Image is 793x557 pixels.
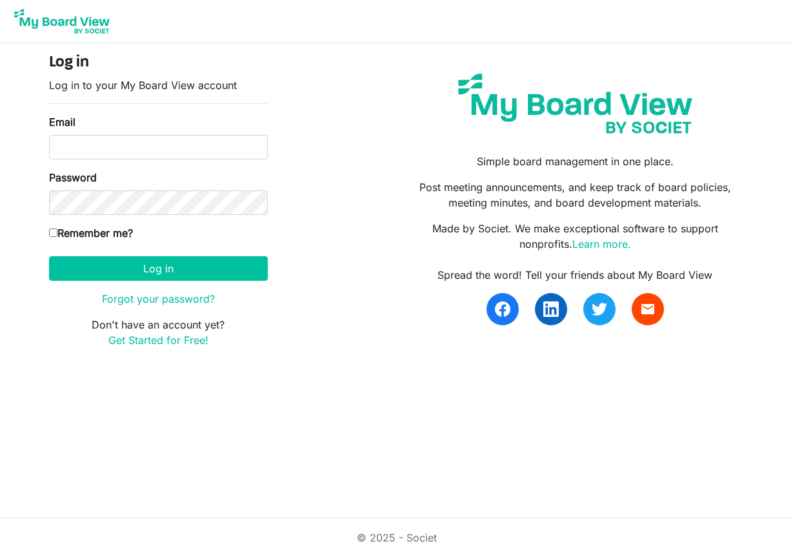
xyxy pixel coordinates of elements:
[102,292,215,305] a: Forgot your password?
[632,293,664,325] a: email
[572,238,631,250] a: Learn more.
[10,5,114,37] img: My Board View Logo
[49,228,57,237] input: Remember me?
[495,301,510,317] img: facebook.svg
[406,154,744,169] p: Simple board management in one place.
[49,170,97,185] label: Password
[357,531,437,544] a: © 2025 - Societ
[49,317,268,348] p: Don't have an account yet?
[406,179,744,210] p: Post meeting announcements, and keep track of board policies, meeting minutes, and board developm...
[543,301,559,317] img: linkedin.svg
[49,256,268,281] button: Log in
[592,301,607,317] img: twitter.svg
[406,267,744,283] div: Spread the word! Tell your friends about My Board View
[108,334,208,347] a: Get Started for Free!
[640,301,656,317] span: email
[406,221,744,252] p: Made by Societ. We make exceptional software to support nonprofits.
[49,114,75,130] label: Email
[49,225,133,241] label: Remember me?
[448,64,702,143] img: my-board-view-societ.svg
[49,54,268,72] h4: Log in
[49,77,268,93] p: Log in to your My Board View account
